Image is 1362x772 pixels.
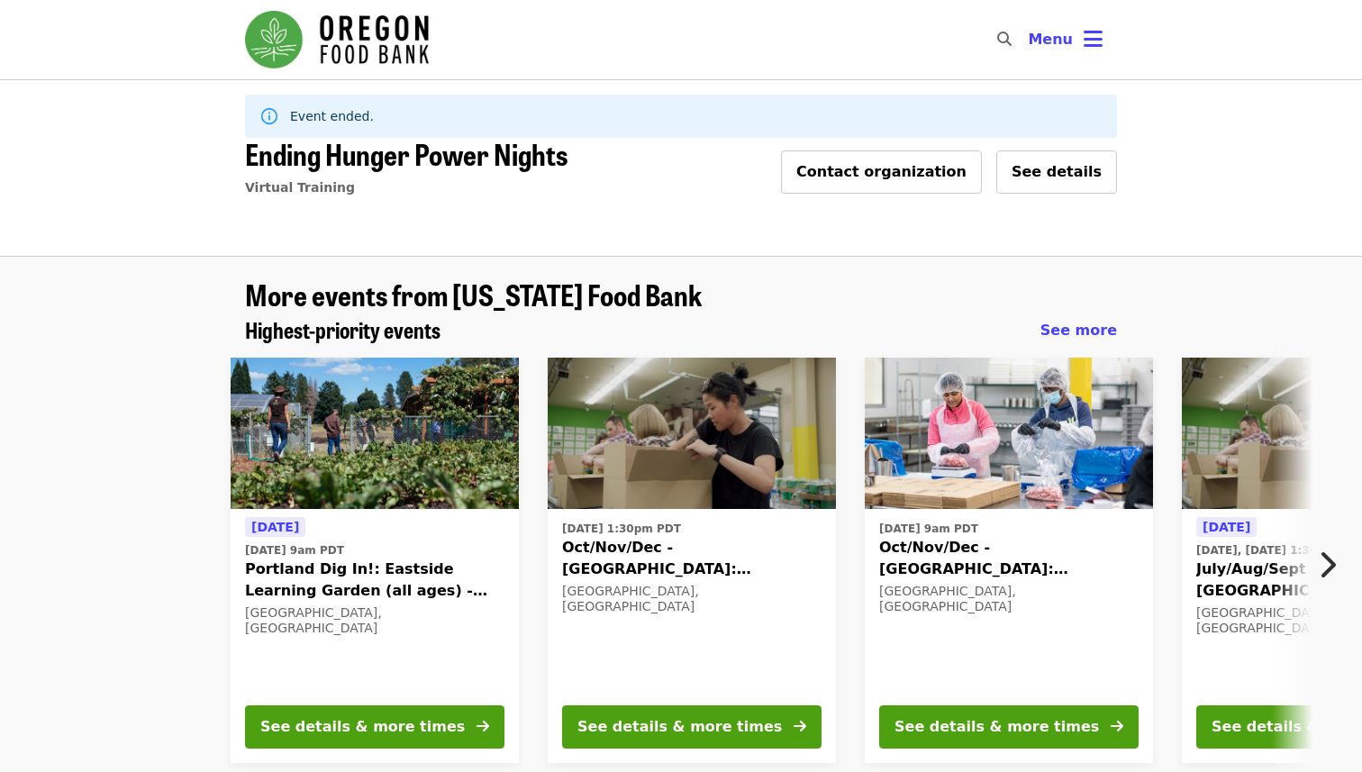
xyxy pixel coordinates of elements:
button: See details & more times [245,705,504,749]
img: Portland Dig In!: Eastside Learning Garden (all ages) - Aug/Sept/Oct organized by Oregon Food Bank [231,358,519,509]
a: See more [1040,320,1117,341]
span: See more [1040,322,1117,339]
div: [GEOGRAPHIC_DATA], [GEOGRAPHIC_DATA] [562,584,822,614]
span: More events from [US_STATE] Food Bank [245,273,702,315]
button: See details [996,150,1117,194]
span: Event ended. [290,109,374,123]
div: [GEOGRAPHIC_DATA], [GEOGRAPHIC_DATA] [879,584,1139,614]
i: chevron-right icon [1318,548,1336,582]
a: See details for "Oct/Nov/Dec - Portland: Repack/Sort (age 8+)" [548,358,836,763]
span: Portland Dig In!: Eastside Learning Garden (all ages) - Aug/Sept/Oct [245,559,504,602]
span: Oct/Nov/Dec - [GEOGRAPHIC_DATA]: Repack/Sort (age [DEMOGRAPHIC_DATA]+) [562,537,822,580]
time: [DATE] 9am PDT [879,521,978,537]
a: Virtual Training [245,180,355,195]
input: Search [1022,18,1037,61]
div: See details & more times [577,716,782,738]
button: See details & more times [562,705,822,749]
time: [DATE] 1:30pm PDT [562,521,681,537]
a: Highest-priority events [245,317,440,343]
img: Oct/Nov/Dec - Beaverton: Repack/Sort (age 10+) organized by Oregon Food Bank [865,358,1153,509]
span: Contact organization [796,163,967,180]
span: Highest-priority events [245,313,440,345]
div: [GEOGRAPHIC_DATA], [GEOGRAPHIC_DATA] [245,605,504,636]
div: See details & more times [260,716,465,738]
span: Oct/Nov/Dec - [GEOGRAPHIC_DATA]: Repack/Sort (age [DEMOGRAPHIC_DATA]+) [879,537,1139,580]
span: [DATE] [251,520,299,534]
i: bars icon [1084,26,1103,52]
i: arrow-right icon [794,718,806,735]
div: Highest-priority events [231,317,1131,343]
img: Oregon Food Bank - Home [245,11,429,68]
time: [DATE] 9am PDT [245,542,344,559]
span: See details [1012,163,1102,180]
button: See details & more times [879,705,1139,749]
i: search icon [997,31,1012,48]
i: arrow-right icon [477,718,489,735]
img: Oct/Nov/Dec - Portland: Repack/Sort (age 8+) organized by Oregon Food Bank [548,358,836,509]
button: Contact organization [781,150,982,194]
a: See details for "Oct/Nov/Dec - Beaverton: Repack/Sort (age 10+)" [865,358,1153,763]
span: Menu [1028,31,1073,48]
i: arrow-right icon [1111,718,1123,735]
span: [DATE] [1203,520,1250,534]
div: See details & more times [894,716,1099,738]
button: Toggle account menu [1013,18,1117,61]
a: See details for "Portland Dig In!: Eastside Learning Garden (all ages) - Aug/Sept/Oct" [231,358,519,763]
span: Ending Hunger Power Nights [245,132,567,175]
button: Next item [1303,540,1362,590]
